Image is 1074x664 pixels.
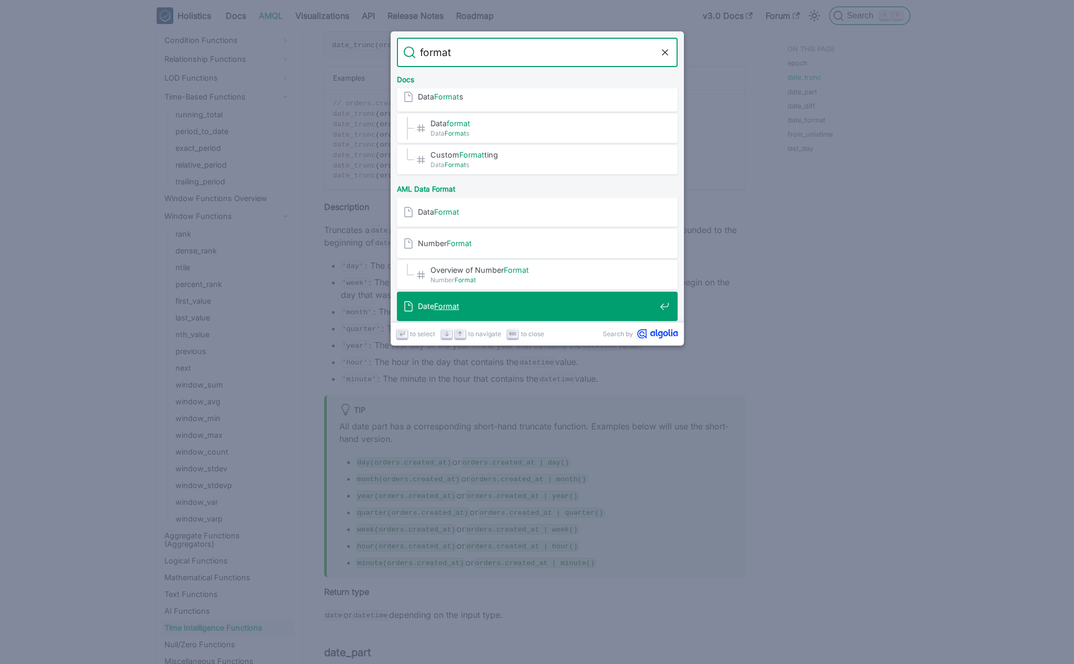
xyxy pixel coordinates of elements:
[395,176,680,197] div: AML Data Format
[434,92,459,101] mark: Format
[659,46,671,59] button: Clear the query
[397,229,678,258] a: NumberFormat
[410,329,435,339] span: to select
[455,276,476,284] mark: Format
[418,301,656,311] span: Date
[603,329,633,339] span: Search by
[397,145,678,174] a: CustomFormatting​DataFormats
[397,292,678,321] a: DateFormat
[430,150,656,160] span: Custom ting​
[459,150,484,159] mark: Format
[418,92,656,102] span: Data s
[509,330,517,338] svg: Escape key
[603,329,678,339] a: Search byAlgolia
[434,207,459,216] mark: Format
[418,238,656,248] span: Number
[430,128,656,138] span: Data s
[430,265,656,275] span: Overview of Number ​
[637,329,678,339] svg: Algolia
[434,302,459,311] mark: Format
[430,118,656,128] span: Data ​
[397,197,678,227] a: DataFormat
[443,330,451,338] svg: Arrow down
[397,260,678,290] a: Overview of NumberFormat​NumberFormat
[430,160,656,170] span: Data s
[447,119,470,128] mark: format
[395,67,680,88] div: Docs
[447,239,472,248] mark: Format
[398,330,406,338] svg: Enter key
[416,38,659,67] input: Search docs
[521,329,544,339] span: to close
[397,82,678,112] a: DataFormats
[504,265,529,274] mark: Format
[418,207,656,217] span: Data
[445,129,466,137] mark: Format
[430,275,656,285] span: Number
[397,114,678,143] a: Dataformat​DataFormats
[456,330,464,338] svg: Arrow up
[468,329,501,339] span: to navigate
[445,161,466,169] mark: Format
